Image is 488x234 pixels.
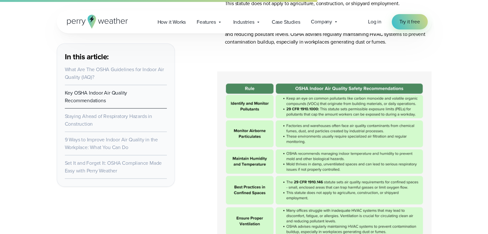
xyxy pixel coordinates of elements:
a: How it Works [152,15,192,29]
a: Case Studies [266,15,306,29]
span: Industries [233,18,254,26]
span: Log in [368,18,381,25]
a: Set It and Forget It: OSHA Compliance Made Easy with Perry Weather [65,159,162,174]
a: 9 Ways to Improve Indoor Air Quality in the Workplace: What You Can Do [65,136,158,151]
h3: In this article: [65,52,167,62]
span: How it Works [158,18,186,26]
a: Key OSHA Indoor Air Quality Recommendations [65,89,127,104]
a: Log in [368,18,381,26]
a: Staying Ahead of Respiratory Hazards in Construction [65,113,152,128]
span: Try it free [399,18,420,26]
span: Case Studies [272,18,300,26]
span: Company [311,18,332,26]
a: Try it free [392,14,428,29]
li: : Many offices struggle with inadequate HVAC systems that may lead to discomfort, fatigue, or [ME... [225,15,432,61]
span: Features [197,18,216,26]
a: What Are The OSHA Guidelines for Indoor Air Quality (IAQ)? [65,66,164,81]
